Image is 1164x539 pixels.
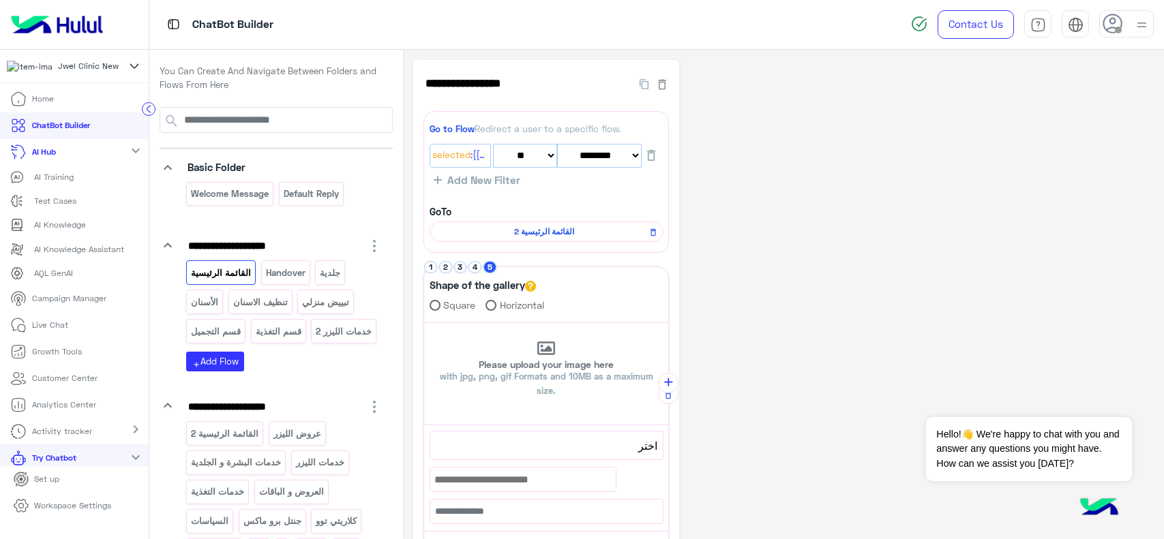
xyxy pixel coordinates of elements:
[190,426,260,442] p: القائمة الرئيسية 2
[190,455,282,470] p: خدمات البشرة و الجلدية
[468,261,481,274] button: 4
[301,294,350,310] p: تبييض منزلي
[437,226,651,238] span: القائمة الرئيسية 2
[1068,17,1084,33] img: tab
[439,261,452,274] button: 2
[254,324,302,339] p: قسم التغذية
[128,421,144,437] mat-icon: chevron_right
[661,375,676,390] i: add
[1030,17,1046,33] img: tab
[430,122,663,136] div: Redirect a user to a specific flow.
[32,345,82,358] p: Growth Tools
[32,146,56,158] p: AI Hub
[32,425,92,437] p: Activity tracker
[34,499,111,512] p: Workspace Settings
[440,371,653,396] span: with jpg, png, gif Formats and 10MB as a maximum size.
[32,399,96,411] p: Analytics Center
[32,292,106,305] p: Campaign Manager
[430,206,451,217] b: GoTo
[424,261,437,274] button: 1
[658,373,678,393] button: add
[3,493,122,519] a: Workspace Settings
[644,224,661,241] button: Remove Flow
[7,61,53,73] img: 177882628735456
[1024,10,1051,39] a: tab
[232,294,288,310] p: تنظيف الاسنان
[430,173,524,187] button: Add New Filter
[32,452,76,464] p: Try Chatbot
[1075,484,1123,532] img: hulul-logo.png
[32,93,54,105] p: Home
[32,119,90,132] p: ChatBot Builder
[190,484,245,499] p: خدمات التغذية
[430,298,476,312] label: Square
[3,466,70,493] a: Set up
[34,195,76,207] p: Test Cases
[34,219,86,231] p: AI Knowledge
[190,294,220,310] p: الأسنان
[5,10,108,39] img: Logo
[186,352,244,371] button: addAdd Flow
[128,449,144,465] mat-icon: expand_more
[190,186,270,202] p: Welcome Message
[486,298,544,312] label: Horizontal
[315,324,373,339] p: خدمات الليزر 2
[454,261,467,274] button: 3
[424,360,668,398] p: Please upload your image here
[242,513,302,529] p: جنتل برو ماكس
[165,16,182,33] img: tab
[483,261,496,274] button: 5
[911,16,927,32] img: spinner
[58,60,119,72] span: Jwel Clinic New
[160,65,393,91] p: You Can Create And Navigate Between Folders and Flows From Here
[295,455,345,470] p: خدمات الليزر
[282,186,340,202] p: Default reply
[430,123,475,134] span: Go to Flow
[436,437,657,455] span: اختر
[188,161,245,173] span: Basic Folder
[265,265,306,281] p: Handover
[160,237,176,253] i: keyboard_arrow_down
[633,76,655,91] button: Duplicate Flow
[442,174,520,186] span: Add New Filter
[315,513,358,529] p: كلاريتي توو
[34,473,59,485] p: Set up
[190,324,242,339] p: قسم التجميل
[190,513,230,529] p: السياسات
[1133,16,1150,33] img: profile
[658,384,678,404] button: Delete Gallery Card
[160,159,176,176] i: keyboard_arrow_down
[432,148,471,163] span: Selected
[938,10,1014,39] a: Contact Us
[128,142,144,159] mat-icon: expand_more
[34,171,74,183] p: AI Training
[319,265,342,281] p: جلدية
[258,484,325,499] p: العروض و الباقات
[430,277,536,293] label: Shape of the gallery
[192,16,273,34] p: ChatBot Builder
[272,426,322,442] p: عروض الليزر
[34,267,73,279] p: AQL GenAI
[655,76,669,91] button: Delete Flow
[192,360,200,369] i: add
[471,148,488,163] span: :{{ChannelId}}
[32,372,98,384] p: Customer Center
[430,221,663,242] div: القائمة الرئيسية 2
[190,265,252,281] p: القائمة الرئيسية
[32,319,68,331] p: Live Chat
[34,243,124,256] p: AI Knowledge Assistant
[926,417,1131,481] span: Hello!👋 We're happy to chat with you and answer any questions you might have. How can we assist y...
[160,397,176,414] i: keyboard_arrow_down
